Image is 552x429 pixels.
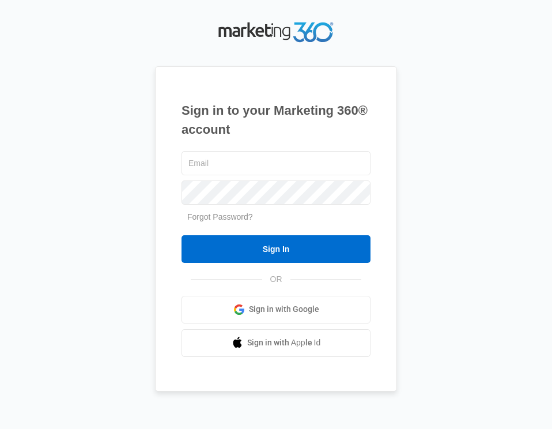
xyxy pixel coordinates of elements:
[182,151,370,175] input: Email
[182,101,370,139] h1: Sign in to your Marketing 360® account
[187,212,253,221] a: Forgot Password?
[247,337,321,349] span: Sign in with Apple Id
[249,303,319,315] span: Sign in with Google
[182,235,370,263] input: Sign In
[182,329,370,357] a: Sign in with Apple Id
[262,273,290,285] span: OR
[182,296,370,323] a: Sign in with Google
